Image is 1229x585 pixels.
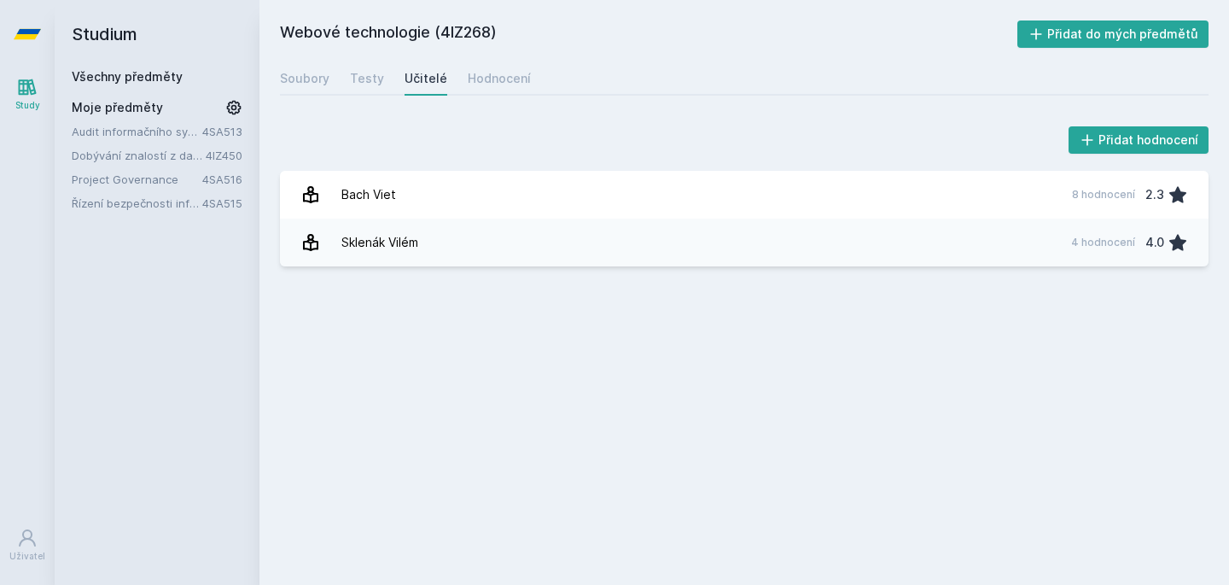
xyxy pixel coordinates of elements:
a: Testy [350,61,384,96]
div: 4.0 [1145,225,1164,260]
div: Soubory [280,70,329,87]
h2: Webové technologie (4IZ268) [280,20,1017,48]
a: Project Governance [72,171,202,188]
div: Testy [350,70,384,87]
div: 8 hodnocení [1072,188,1135,202]
a: Soubory [280,61,329,96]
div: Hodnocení [468,70,531,87]
a: Dobývání znalostí z databází [72,147,206,164]
button: Přidat do mých předmětů [1017,20,1209,48]
div: 2.3 [1145,178,1164,212]
a: 4SA515 [202,196,242,210]
a: Hodnocení [468,61,531,96]
a: 4SA513 [202,125,242,138]
button: Přidat hodnocení [1069,126,1209,154]
a: Učitelé [405,61,447,96]
a: Řízení bezpečnosti informačních systémů [72,195,202,212]
a: 4IZ450 [206,149,242,162]
a: Uživatel [3,519,51,571]
a: 4SA516 [202,173,242,186]
a: Sklenák Vilém 4 hodnocení 4.0 [280,219,1209,266]
div: 4 hodnocení [1071,236,1135,249]
a: Study [3,68,51,120]
span: Moje předměty [72,99,163,116]
div: Bach Viet [341,178,396,212]
div: Study [15,99,40,112]
div: Učitelé [405,70,447,87]
a: Audit informačního systému [72,123,202,140]
a: Bach Viet 8 hodnocení 2.3 [280,171,1209,219]
a: Všechny předměty [72,69,183,84]
div: Sklenák Vilém [341,225,418,260]
div: Uživatel [9,550,45,563]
